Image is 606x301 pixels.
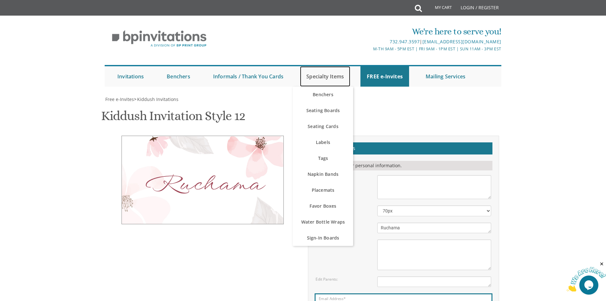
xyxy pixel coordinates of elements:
label: Edit Parents: [316,276,338,282]
a: Labels [293,134,353,150]
a: Water Bottle Wraps [293,214,353,230]
a: Specialty Items [300,66,350,87]
a: Benchers [293,87,353,103]
h1: Kiddush Invitation Style 12 [101,109,245,128]
div: Please fill in your personal information. [315,161,492,170]
a: Benchers [160,66,197,87]
div: Ruchama [135,181,271,189]
div: We're here to serve you! [237,25,501,38]
textarea: [PERSON_NAME] [377,223,491,233]
a: Kiddush Invitations [136,96,178,102]
a: Favor Boxes [293,198,353,214]
a: Seating Cards [293,118,353,134]
a: Free e-Invites [105,96,134,102]
textarea: [PERSON_NAME] and [PERSON_NAME] [377,276,491,287]
a: Sign-In Boards [293,230,353,246]
a: Informals / Thank You Cards [207,66,290,87]
a: Invitations [111,66,150,87]
a: Mailing Services [419,66,472,87]
span: > [134,96,178,102]
div: | [237,38,501,46]
div: M-Th 9am - 5pm EST | Fri 9am - 1pm EST | Sun 11am - 3pm EST [237,46,501,52]
a: Seating Boards [293,103,353,118]
iframe: chat widget [567,261,606,291]
h2: Customizations [315,142,492,154]
a: Placemats [293,182,353,198]
a: My Cart [421,1,456,17]
textarea: This Shabbos, Parshas Vayigash at our home [STREET_ADDRESS][US_STATE] [377,240,491,270]
a: Napkin Bands [293,166,353,182]
img: BP Invitation Loft [105,25,214,52]
textarea: We would like to invite you to the Kiddush of our dear daughter [377,175,491,199]
a: [EMAIL_ADDRESS][DOMAIN_NAME] [422,39,501,45]
a: FREE e-Invites [360,66,409,87]
a: Tags [293,150,353,166]
a: 732.947.3597 [390,39,420,45]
